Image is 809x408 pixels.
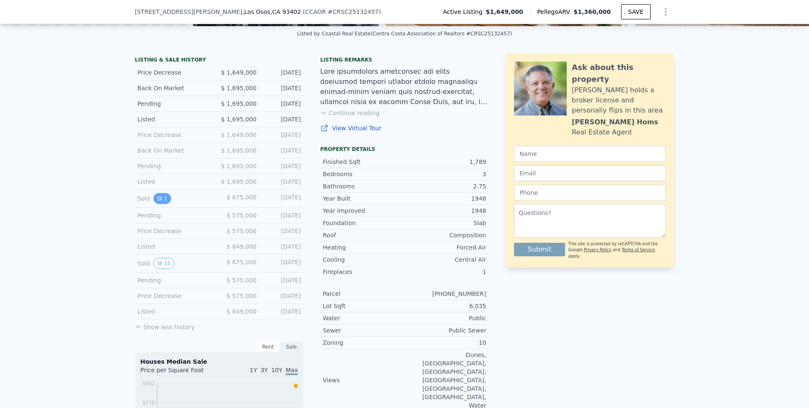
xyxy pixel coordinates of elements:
[323,158,404,166] div: Finished Sqft
[263,162,301,170] div: [DATE]
[323,290,404,298] div: Parcel
[305,8,326,15] span: CCAOR
[137,276,212,285] div: Pending
[572,85,666,115] div: [PERSON_NAME] holds a broker license and personally flips in this area
[227,277,257,284] span: $ 575,000
[263,227,301,235] div: [DATE]
[227,194,257,201] span: $ 675,000
[404,194,486,203] div: 1948
[323,194,404,203] div: Year Built
[137,292,212,300] div: Price Decrease
[404,158,486,166] div: 1,789
[514,165,666,181] input: Email
[323,268,404,276] div: Fireplaces
[137,68,212,77] div: Price Decrease
[572,62,666,85] div: Ask about this property
[323,314,404,322] div: Water
[227,228,257,234] span: $ 575,000
[263,307,301,316] div: [DATE]
[286,367,298,375] span: Max
[297,31,512,37] div: Listed by Coastal Real Estate (Contra Costa Association of Realtors #CRSC25132457)
[153,258,174,269] button: View historical data
[140,357,298,366] div: Houses Median Sale
[221,100,257,107] span: $ 1,695,000
[221,163,257,169] span: $ 1,695,000
[221,85,257,91] span: $ 1,695,000
[137,211,212,220] div: Pending
[404,170,486,178] div: 3
[323,243,404,252] div: Heating
[137,307,212,316] div: Listed
[263,242,301,251] div: [DATE]
[227,259,257,266] span: $ 675,000
[323,302,404,310] div: Lot Sqft
[137,115,212,123] div: Listed
[263,211,301,220] div: [DATE]
[260,367,268,373] span: 3Y
[404,255,486,264] div: Central Air
[404,243,486,252] div: Forced Air
[263,193,301,204] div: [DATE]
[263,177,301,186] div: [DATE]
[514,146,666,162] input: Name
[572,127,632,137] div: Real Estate Agent
[320,124,489,132] a: View Virtual Tour
[135,56,303,65] div: LISTING & SALE HISTORY
[572,117,658,127] div: [PERSON_NAME] Homs
[621,4,651,19] button: SAVE
[137,131,212,139] div: Price Decrease
[320,109,380,117] button: Continue reading
[221,147,257,154] span: $ 1,695,000
[280,341,303,352] div: Sale
[323,338,404,347] div: Zoning
[486,8,523,16] span: $1,649,000
[320,67,489,107] div: Lore ipsumdolors ametconsec adi elits doeiusmod tempori utlabor etdolo magnaaliqu enimad-minim ve...
[221,178,257,185] span: $ 1,695,000
[137,193,212,204] div: Sold
[328,8,379,15] span: # CRSC25132457
[263,115,301,123] div: [DATE]
[137,177,212,186] div: Listed
[153,193,171,204] button: View historical data
[621,247,655,252] a: Terms of Service
[323,326,404,335] div: Sewer
[514,185,666,201] input: Phone
[227,243,257,250] span: $ 849,000
[537,8,574,16] span: Pellego ARV
[404,207,486,215] div: 1948
[657,3,674,20] button: Show Options
[404,314,486,322] div: Public
[320,56,489,63] div: Listing remarks
[404,326,486,335] div: Public Sewer
[404,338,486,347] div: 10
[227,308,257,315] span: $ 849,000
[404,182,486,191] div: 2.75
[323,170,404,178] div: Bedrooms
[221,116,257,123] span: $ 1,695,000
[263,68,301,77] div: [DATE]
[404,231,486,239] div: Composition
[242,8,301,16] span: , Los Osos
[221,132,257,138] span: $ 1,649,000
[323,207,404,215] div: Year Improved
[137,258,212,269] div: Sold
[137,242,212,251] div: Listed
[263,99,301,108] div: [DATE]
[404,219,486,227] div: Slab
[250,367,257,373] span: 1Y
[323,231,404,239] div: Roof
[137,162,212,170] div: Pending
[573,8,611,15] span: $1,360,000
[323,182,404,191] div: Bathrooms
[263,131,301,139] div: [DATE]
[323,376,404,384] div: Views
[323,255,404,264] div: Cooling
[256,341,280,352] div: Rent
[263,146,301,155] div: [DATE]
[263,276,301,285] div: [DATE]
[568,241,666,259] div: This site is protected by reCAPTCHA and the Google and apply.
[142,381,155,387] tspan: $942
[404,290,486,298] div: [PHONE_NUMBER]
[137,146,212,155] div: Back On Market
[263,258,301,269] div: [DATE]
